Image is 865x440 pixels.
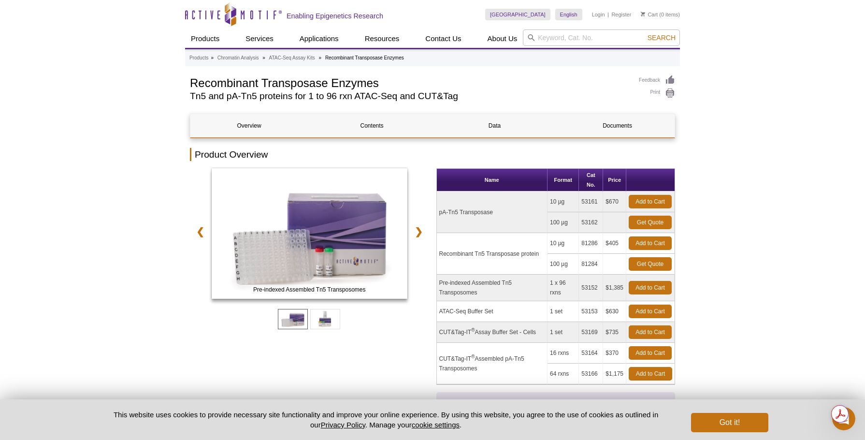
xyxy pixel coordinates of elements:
[603,301,626,322] td: $630
[190,75,629,89] h1: Recombinant Transposase Enzymes
[629,346,672,360] a: Add to Cart
[603,343,626,364] td: $370
[262,55,265,60] li: »
[212,168,407,302] a: ATAC-Seq Kit
[548,191,579,212] td: 10 µg
[559,114,676,137] a: Documents
[437,275,548,301] td: Pre-indexed Assembled Tn5 Transposomes
[579,343,603,364] td: 53164
[482,29,523,48] a: About Us
[629,305,672,318] a: Add to Cart
[313,114,431,137] a: Contents
[579,233,603,254] td: 81286
[641,9,680,20] li: (0 items)
[603,169,626,191] th: Price
[629,367,672,381] a: Add to Cart
[603,275,626,301] td: $1,385
[437,169,548,191] th: Name
[548,254,579,275] td: 100 µg
[603,233,626,254] td: $405
[579,301,603,322] td: 53153
[548,343,579,364] td: 16 rxns
[611,11,631,18] a: Register
[639,88,675,99] a: Print
[214,285,405,294] span: Pre-indexed Assembled Tn5 Transposomes
[579,322,603,343] td: 53169
[629,195,672,208] a: Add to Cart
[579,212,603,233] td: 53162
[97,410,675,430] p: This website uses cookies to provide necessary site functionality and improve your online experie...
[190,114,308,137] a: Overview
[189,54,208,62] a: Products
[321,421,365,429] a: Privacy Policy
[269,54,315,62] a: ATAC-Seq Assay Kits
[629,281,672,294] a: Add to Cart
[437,233,548,275] td: Recombinant Tn5 Transposase protein
[240,29,279,48] a: Services
[691,413,768,432] button: Got it!
[190,220,211,243] a: ❮
[437,343,548,384] td: CUT&Tag-IT Assembled pA-Tn5 Transposomes
[471,327,475,333] sup: ®
[548,301,579,322] td: 1 set
[548,364,579,384] td: 64 rxns
[645,33,678,42] button: Search
[437,301,548,322] td: ATAC-Seq Buffer Set
[287,12,383,20] h2: Enabling Epigenetics Research
[579,169,603,191] th: Cat No.
[211,55,214,60] li: »
[579,364,603,384] td: 53166
[579,254,603,275] td: 81284
[412,421,460,429] button: cookie settings
[548,233,579,254] td: 10 µg
[641,12,645,16] img: Your Cart
[436,114,553,137] a: Data
[607,9,609,20] li: |
[603,322,626,343] td: $735
[325,55,404,60] li: Recombinant Transposase Enzymes
[639,75,675,86] a: Feedback
[437,191,548,233] td: pA-Tn5 Transposase
[548,212,579,233] td: 100 µg
[579,191,603,212] td: 53161
[641,11,658,18] a: Cart
[212,168,407,299] img: Pre-indexed Assembled Tn5 Transposomes
[471,354,475,359] sup: ®
[217,54,259,62] a: Chromatin Analysis
[523,29,680,46] input: Keyword, Cat. No.
[579,275,603,301] td: 53152
[548,322,579,343] td: 1 set
[185,29,225,48] a: Products
[648,34,676,42] span: Search
[359,29,405,48] a: Resources
[555,9,582,20] a: English
[629,216,672,229] a: Get Quote
[548,169,579,191] th: Format
[629,257,672,271] a: Get Quote
[319,55,322,60] li: »
[548,275,579,301] td: 1 x 96 rxns
[190,92,629,101] h2: Tn5 and pA-Tn5 proteins for 1 to 96 rxn ATAC-Seq and CUT&Tag
[190,148,675,161] h2: Product Overview
[419,29,467,48] a: Contact Us
[629,325,672,339] a: Add to Cart
[408,220,429,243] a: ❯
[437,322,548,343] td: CUT&Tag-IT Assay Buffer Set - Cells
[603,364,626,384] td: $1,175
[629,236,672,250] a: Add to Cart
[603,191,626,212] td: $670
[485,9,550,20] a: [GEOGRAPHIC_DATA]
[592,11,605,18] a: Login
[294,29,345,48] a: Applications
